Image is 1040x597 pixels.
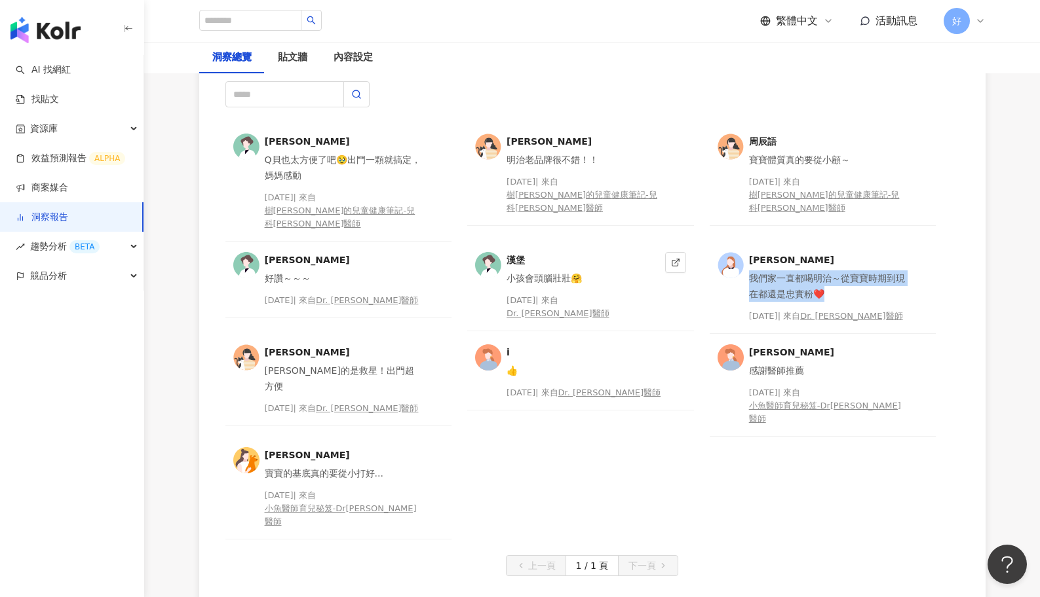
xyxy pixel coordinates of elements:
[988,545,1027,584] iframe: Help Scout Beacon - Open
[952,14,961,28] span: 好
[30,232,100,261] span: 趨勢分析
[558,386,661,399] div: Dr. [PERSON_NAME]醫師
[749,152,908,168] div: 寶寶體質真的要從小顧～
[265,252,423,268] div: [PERSON_NAME]
[475,252,501,278] img: avatar
[749,386,908,425] div: [DATE] | 來自
[506,555,566,576] button: 上一頁
[749,189,908,215] div: 樹[PERSON_NAME]的兒童健康筆記-兒科[PERSON_NAME]醫師
[334,50,373,65] div: 內容設定
[710,123,936,242] div: avatar周辰語寶寶體質真的要從小顧～[DATE]| 來自樹[PERSON_NAME]的兒童健康筆記-兒科[PERSON_NAME]醫師
[265,489,423,528] div: [DATE] | 來自
[507,386,665,399] div: [DATE] | 來自
[265,191,423,230] div: [DATE] | 來自
[507,270,660,286] div: 小孩會頭腦壯壯🤗
[507,152,665,168] div: 明治老品牌很不錯！！
[718,252,744,278] img: avatar
[710,334,936,437] div: avatar[PERSON_NAME]感謝醫師推薦[DATE]| 來自小魚醫師育兒秘笈-Dr[PERSON_NAME]醫師
[316,402,418,415] div: Dr. [PERSON_NAME]醫師
[749,344,908,360] div: [PERSON_NAME]
[507,175,665,215] div: [DATE] | 來自
[265,270,423,286] div: 好讚～～～
[749,252,908,268] div: [PERSON_NAME]
[749,270,908,302] div: 我們家一直都喝明治～從寶寶時期到現在都還是忠實粉❤️
[16,152,125,165] a: 效益預測報告ALPHA
[278,50,307,65] div: 貼文牆
[265,363,423,394] div: [PERSON_NAME]的是救星！出門超方便
[467,123,694,242] div: avatar[PERSON_NAME]明治老品牌很不錯！！[DATE]| 來自樹[PERSON_NAME]的兒童健康筆記-兒科[PERSON_NAME]醫師
[265,502,423,528] div: 小魚醫師育兒秘笈-Dr[PERSON_NAME]醫師
[16,211,68,224] a: 洞察報告
[225,334,452,437] div: avatar[PERSON_NAME][PERSON_NAME]的是救星！出門超方便[DATE]| 來自Dr. [PERSON_NAME]醫師
[800,310,902,323] div: Dr. [PERSON_NAME]醫師
[225,242,452,334] div: avatar[PERSON_NAME]好讚～～～[DATE]| 來自Dr. [PERSON_NAME]醫師
[16,181,68,194] a: 商案媒合
[749,175,908,215] div: [DATE] | 來自
[749,363,908,378] div: 感謝醫師推薦
[718,134,744,160] img: avatar
[233,252,260,278] img: avatar
[265,465,423,481] div: 寶寶的基底真的要從小打好...
[233,134,260,160] img: avatar
[507,363,665,378] div: 👍
[30,261,67,291] span: 競品分析
[876,14,917,27] span: 活動訊息
[507,307,609,320] div: Dr. [PERSON_NAME]醫師
[507,252,660,268] div: 漢堡
[467,334,694,437] div: avatari👍[DATE]| 來自Dr. [PERSON_NAME]醫師
[16,242,25,251] span: rise
[233,344,260,371] img: avatar
[265,344,423,360] div: [PERSON_NAME]
[225,123,452,242] div: avatar[PERSON_NAME]Q貝也太方便了吧🥹出門一顆就搞定，媽媽感動[DATE]| 來自樹[PERSON_NAME]的兒童健康筆記-兒科[PERSON_NAME]醫師
[265,294,423,307] div: [DATE] | 來自
[718,344,744,371] img: avatar
[507,134,665,149] div: [PERSON_NAME]
[507,344,665,360] div: i
[233,447,260,473] img: avatar
[316,294,418,307] div: Dr. [PERSON_NAME]醫師
[776,14,818,28] span: 繁體中文
[307,16,316,25] span: search
[30,114,58,143] span: 資源庫
[566,555,619,576] button: 1 / 1 頁
[265,204,423,230] div: 樹[PERSON_NAME]的兒童健康筆記-兒科[PERSON_NAME]醫師
[475,134,501,160] img: avatar
[265,402,423,415] div: [DATE] | 來自
[69,240,100,253] div: BETA
[507,294,660,320] div: [DATE] | 來自
[265,134,423,149] div: [PERSON_NAME]
[16,63,71,77] a: searchAI 找網紅
[749,399,908,425] div: 小魚醫師育兒秘笈-Dr[PERSON_NAME]醫師
[212,50,252,65] div: 洞察總覽
[507,189,665,215] div: 樹[PERSON_NAME]的兒童健康筆記-兒科[PERSON_NAME]醫師
[467,242,694,334] div: avatar漢堡小孩會頭腦壯壯🤗[DATE]| 來自Dr. [PERSON_NAME]醫師
[225,437,452,539] div: avatar[PERSON_NAME]寶寶的基底真的要從小打好...[DATE]| 來自小魚醫師育兒秘笈-Dr[PERSON_NAME]醫師
[749,134,908,149] div: 周辰語
[265,152,423,183] div: Q貝也太方便了吧🥹出門一顆就搞定，媽媽感動
[710,242,936,334] div: avatar[PERSON_NAME]我們家一直都喝明治～從寶寶時期到現在都還是忠實粉❤️[DATE]| 來自Dr. [PERSON_NAME]醫師
[10,17,81,43] img: logo
[265,447,423,463] div: [PERSON_NAME]
[618,555,678,576] button: 下一頁
[16,93,59,106] a: 找貼文
[475,344,501,371] img: avatar
[749,310,908,323] div: [DATE] | 來自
